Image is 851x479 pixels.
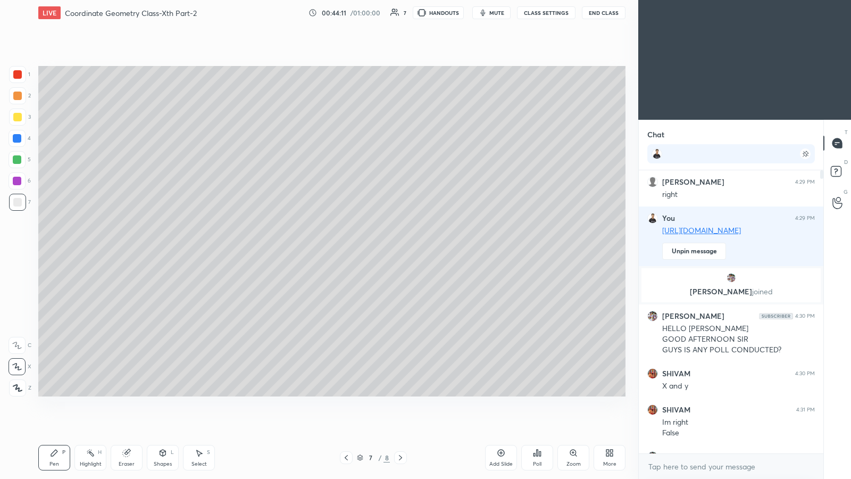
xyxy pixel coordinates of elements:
[65,8,197,18] h4: Coordinate Geometry Class-Xth Part-2
[533,461,541,467] div: Poll
[9,151,31,168] div: 5
[98,450,102,455] div: H
[662,189,815,200] div: right
[191,461,207,467] div: Select
[603,461,616,467] div: More
[9,109,31,126] div: 3
[647,404,658,415] img: fbdd15da2e36407c997643a673269925.jpg
[517,6,575,19] button: CLASS SETTINGS
[662,334,815,345] div: GOOD AFTERNOON SIR
[639,170,823,453] div: grid
[648,287,814,296] p: [PERSON_NAME]
[383,453,390,463] div: 8
[844,158,848,166] p: D
[662,213,675,223] h6: You
[404,10,406,15] div: 7
[647,213,658,224] img: 144b345530af4266b4014317b2bf6637.jpg
[119,461,135,467] div: Eraser
[662,324,815,334] div: HELLO [PERSON_NAME]
[647,368,658,379] img: fbdd15da2e36407c997643a673269925.jpg
[365,455,376,461] div: 7
[80,461,102,467] div: Highlight
[845,128,848,136] p: T
[9,358,31,375] div: X
[489,9,504,16] span: mute
[9,66,30,83] div: 1
[489,461,513,467] div: Add Slide
[662,417,815,428] div: Im right
[662,225,741,235] a: [URL][DOMAIN_NAME]
[662,311,724,321] h6: [PERSON_NAME]
[207,450,210,455] div: S
[413,6,464,19] button: HANDOUTS
[38,6,61,19] div: LIVE
[795,179,815,185] div: 4:29 PM
[662,428,815,439] div: False
[9,194,31,211] div: 7
[652,148,662,159] img: 144b345530af4266b4014317b2bf6637.jpg
[639,120,673,148] p: Chat
[795,215,815,221] div: 4:29 PM
[844,188,848,196] p: G
[9,87,31,104] div: 2
[662,381,815,392] div: X and y
[171,450,174,455] div: L
[582,6,625,19] button: End Class
[662,405,690,415] h6: SHIVAM
[62,450,65,455] div: P
[9,172,31,189] div: 6
[752,286,773,296] span: joined
[378,455,381,461] div: /
[795,313,815,319] div: 4:30 PM
[472,6,511,19] button: mute
[759,313,793,319] img: Yh7BfnbMxzoAAAAASUVORK5CYII=
[662,177,724,187] h6: [PERSON_NAME]
[9,337,31,354] div: C
[566,461,581,467] div: Zoom
[647,177,658,187] img: default.png
[726,272,737,283] img: 09e81f804ed1499aa62b6fb9b139061e.jpg
[662,452,724,461] h6: [PERSON_NAME]
[49,461,59,467] div: Pen
[9,379,31,397] div: Z
[647,311,658,321] img: 09e81f804ed1499aa62b6fb9b139061e.jpg
[796,407,815,413] div: 4:31 PM
[795,370,815,377] div: 4:30 PM
[9,130,31,147] div: 4
[154,461,172,467] div: Shapes
[662,243,726,260] button: Unpin message
[662,369,690,378] h6: SHIVAM
[662,345,815,356] div: GUYS IS ANY POLL CONDUCTED?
